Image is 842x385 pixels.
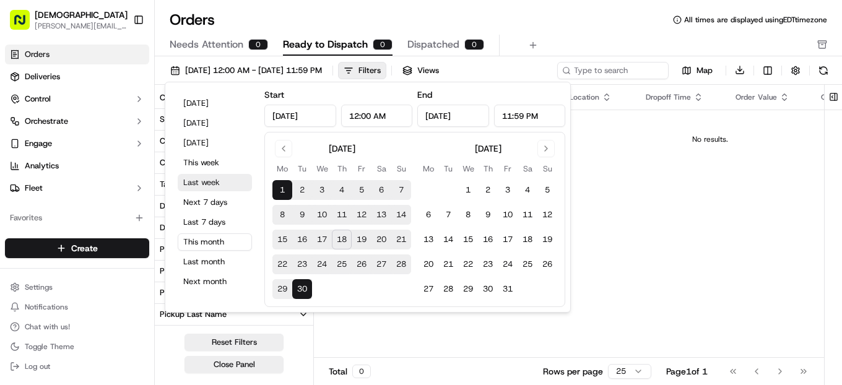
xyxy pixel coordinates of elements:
[419,279,438,299] button: 27
[543,365,603,378] p: Rows per page
[5,208,149,228] div: Favorites
[35,21,128,31] button: [PERSON_NAME][EMAIL_ADDRESS][DOMAIN_NAME]
[25,183,43,194] span: Fleet
[391,180,411,200] button: 7
[537,140,555,157] button: Go to next month
[5,338,149,355] button: Toggle Theme
[5,318,149,335] button: Chat with us!
[458,205,478,225] button: 8
[155,196,313,217] button: Delivery Window Status
[155,131,313,152] button: Country
[537,254,557,274] button: 26
[160,309,227,320] div: Pickup Last Name
[338,62,386,79] button: Filters
[736,92,801,102] div: Order Value
[458,279,478,299] button: 29
[518,180,537,200] button: 4
[332,162,352,175] th: Thursday
[184,334,284,351] button: Reset Filters
[464,39,484,50] div: 0
[478,230,498,249] button: 16
[155,109,313,130] button: State
[292,162,312,175] th: Tuesday
[292,205,312,225] button: 9
[498,279,518,299] button: 31
[674,63,721,78] button: Map
[5,279,149,296] button: Settings
[275,140,292,157] button: Go to previous month
[25,71,60,82] span: Deliveries
[264,105,336,127] input: Date
[494,105,566,127] input: Time
[160,222,227,233] div: Dispatch Strategy
[478,254,498,274] button: 23
[417,89,432,100] label: End
[417,65,439,76] span: Views
[438,230,458,249] button: 14
[458,230,478,249] button: 15
[155,217,313,238] button: Dispatch Strategy
[12,50,225,69] p: Welcome 👋
[537,205,557,225] button: 12
[5,358,149,375] button: Log out
[5,89,149,109] button: Control
[518,254,537,274] button: 25
[42,131,157,141] div: We're available if you need us!
[160,114,180,125] div: State
[5,67,149,87] a: Deliveries
[170,37,243,52] span: Needs Attention
[7,175,100,197] a: 📗Knowledge Base
[155,87,313,108] button: City
[5,178,149,198] button: Fleet
[5,156,149,176] a: Analytics
[292,180,312,200] button: 2
[498,205,518,225] button: 10
[397,62,445,79] button: Views
[272,162,292,175] th: Monday
[341,105,413,127] input: Time
[178,273,252,290] button: Next month
[178,95,252,112] button: [DATE]
[438,279,458,299] button: 28
[264,89,284,100] label: Start
[478,180,498,200] button: 2
[5,5,128,35] button: [DEMOGRAPHIC_DATA][PERSON_NAME][EMAIL_ADDRESS][DOMAIN_NAME]
[371,162,391,175] th: Saturday
[25,138,52,149] span: Engage
[117,180,199,192] span: API Documentation
[458,254,478,274] button: 22
[123,210,150,219] span: Pylon
[100,175,204,197] a: 💻API Documentation
[391,162,411,175] th: Sunday
[815,62,832,79] button: Refresh
[25,116,68,127] span: Orchestrate
[25,49,50,60] span: Orders
[329,365,371,378] div: Total
[25,282,53,292] span: Settings
[155,239,313,260] button: Pickup Address
[537,180,557,200] button: 5
[25,342,74,352] span: Toggle Theme
[391,230,411,249] button: 21
[518,205,537,225] button: 11
[178,115,252,132] button: [DATE]
[419,162,438,175] th: Monday
[371,230,391,249] button: 20
[71,242,98,254] span: Create
[25,93,51,105] span: Control
[371,180,391,200] button: 6
[518,162,537,175] th: Saturday
[35,9,128,21] button: [DEMOGRAPHIC_DATA]
[185,65,322,76] span: [DATE] 12:00 AM - [DATE] 11:59 PM
[292,230,312,249] button: 16
[352,180,371,200] button: 5
[391,205,411,225] button: 14
[458,162,478,175] th: Wednesday
[184,356,284,373] button: Close Panel
[155,152,313,173] button: Creation By
[391,254,411,274] button: 28
[155,304,313,325] button: Pickup Last Name
[478,162,498,175] th: Thursday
